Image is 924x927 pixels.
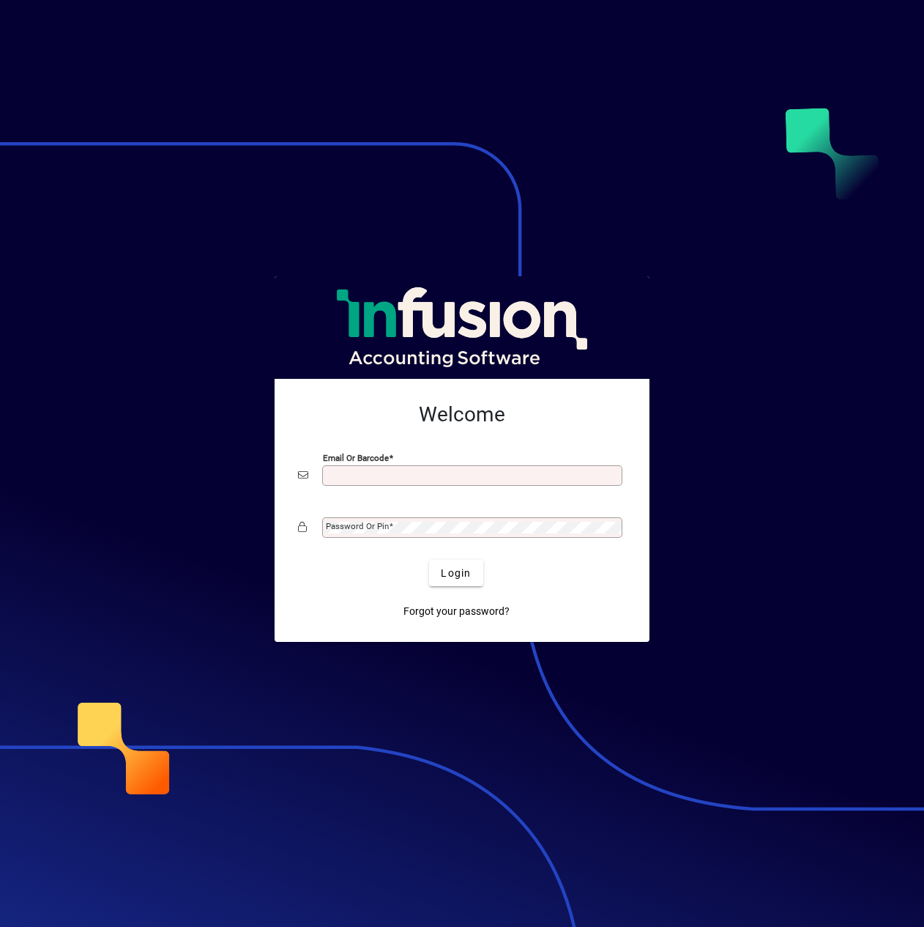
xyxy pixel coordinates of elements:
[429,560,483,586] button: Login
[398,598,515,624] a: Forgot your password?
[403,604,510,619] span: Forgot your password?
[441,566,471,581] span: Login
[323,453,389,463] mat-label: Email or Barcode
[298,402,626,427] h2: Welcome
[326,521,389,531] mat-label: Password or Pin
